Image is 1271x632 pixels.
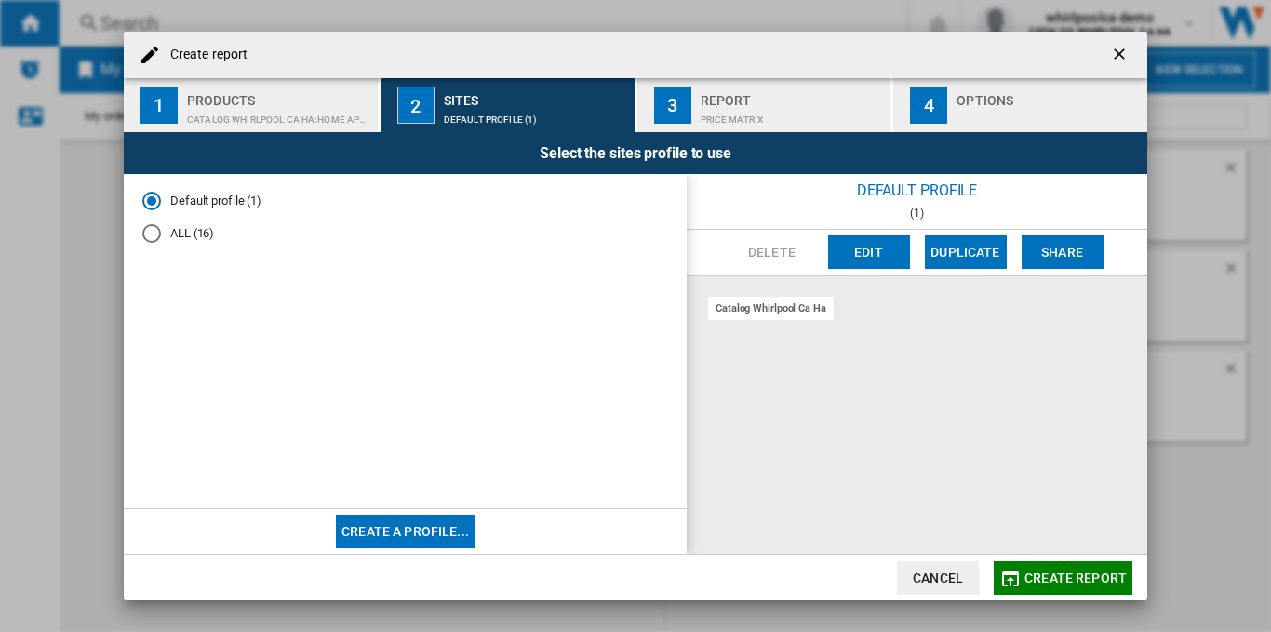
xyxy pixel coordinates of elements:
span: Create report [1024,571,1127,585]
div: catalog whirlpool ca ha [708,297,834,320]
div: Report [701,86,884,105]
div: Price Matrix [701,105,884,125]
button: Duplicate [925,235,1007,269]
div: Options [957,86,1140,105]
div: Default profile (1) [444,105,627,125]
button: 4 Options [893,78,1147,132]
div: 3 [654,87,691,124]
button: Edit [828,235,910,269]
div: 2 [397,87,435,124]
div: Sites [444,86,627,105]
div: 4 [910,87,947,124]
button: getI18NText('BUTTONS.CLOSE_DIALOG') [1103,36,1140,74]
button: 1 Products CATALOG WHIRLPOOL CA HA:Home appliances [124,78,380,132]
button: Cancel [897,561,979,595]
button: Share [1022,235,1104,269]
button: Create report [994,561,1132,595]
div: Default profile [687,174,1147,207]
h4: Create report [161,46,248,64]
button: 3 Report Price Matrix [637,78,893,132]
div: Products [187,86,370,105]
ng-md-icon: getI18NText('BUTTONS.CLOSE_DIALOG') [1110,45,1132,67]
button: Create a profile... [336,515,475,548]
div: CATALOG WHIRLPOOL CA HA:Home appliances [187,105,370,125]
div: 1 [140,87,178,124]
button: 2 Sites Default profile (1) [381,78,636,132]
md-radio-button: Default profile (1) [142,193,668,210]
button: Delete [731,235,813,269]
div: (1) [687,207,1147,220]
div: Select the sites profile to use [124,132,1147,174]
md-radio-button: ALL (16) [142,225,668,243]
